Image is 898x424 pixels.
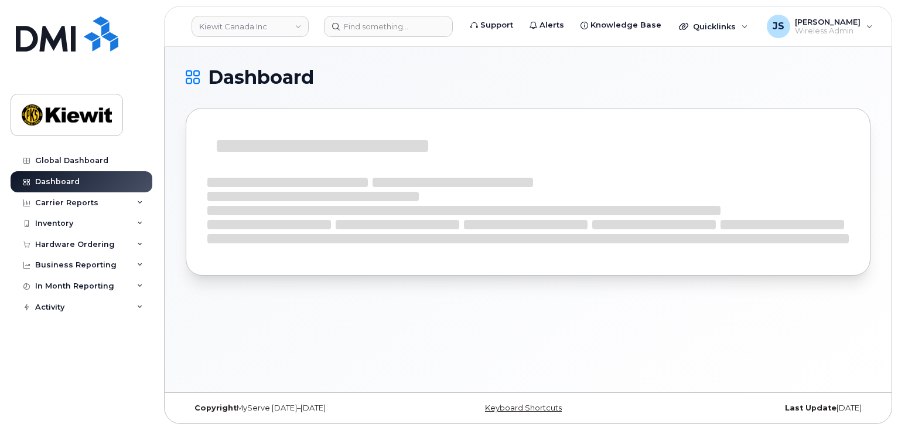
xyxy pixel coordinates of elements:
strong: Copyright [194,403,237,412]
a: Keyboard Shortcuts [485,403,562,412]
div: MyServe [DATE]–[DATE] [186,403,414,413]
div: [DATE] [642,403,870,413]
strong: Last Update [785,403,836,412]
span: Dashboard [208,69,314,86]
